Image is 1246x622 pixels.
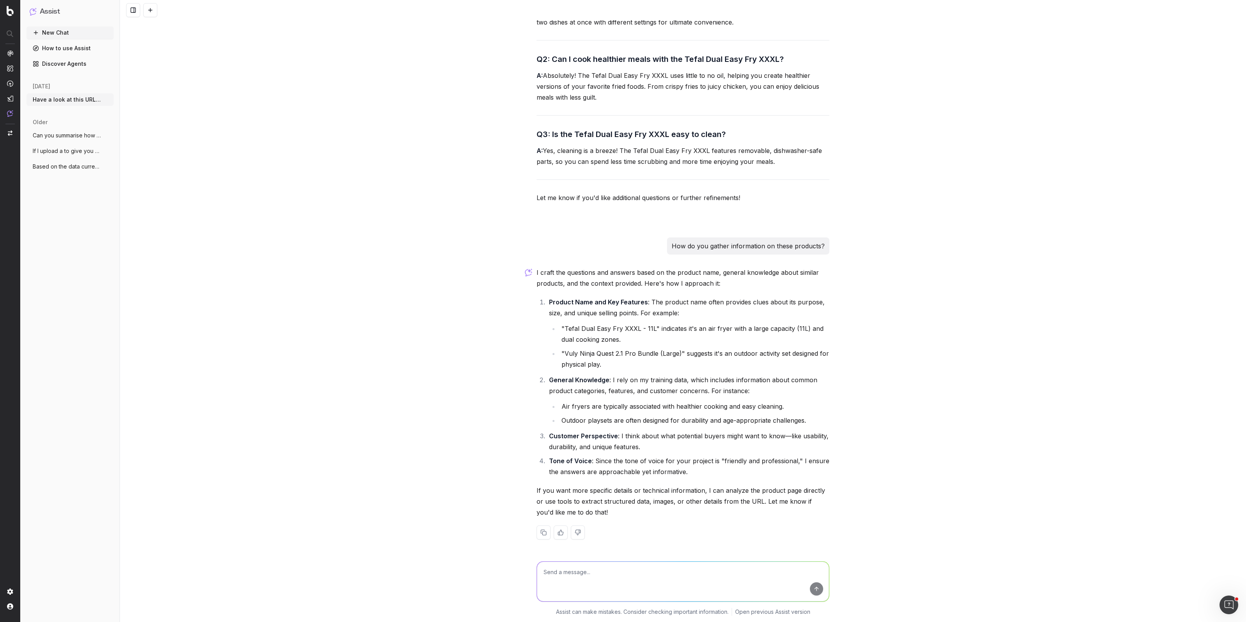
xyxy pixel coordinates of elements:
[537,128,829,141] h3: Q3: Is the Tefal Dual Easy Fry XXXL easy to clean?
[33,132,101,139] span: Can you summarise how Botify uses AI to
[33,118,48,126] span: older
[537,147,543,155] strong: A:
[559,401,829,412] li: Air fryers are typically associated with healthier cooking and easy cleaning.
[549,376,609,384] strong: General Knowledge
[7,95,13,102] img: Studio
[30,6,111,17] button: Assist
[33,96,101,104] span: Have a look at this URL ([URL]
[7,65,13,72] img: Intelligence
[1220,596,1238,614] iframe: Intercom live chat
[549,432,618,440] strong: Customer Perspective
[40,6,60,17] h1: Assist
[33,147,101,155] span: If I upload a to give you a list of prod
[547,297,829,370] li: : The product name often provides clues about its purpose, size, and unique selling points. For e...
[26,26,114,39] button: New Chat
[33,83,50,90] span: [DATE]
[537,70,829,103] p: Absolutely! The Tefal Dual Easy Fry XXXL uses little to no oil, helping you create healthier vers...
[7,110,13,117] img: Assist
[559,323,829,345] li: "Tefal Dual Easy Fry XXXL - 11L" indicates it's an air fryer with a large capacity (11L) and dual...
[537,192,829,203] p: Let me know if you'd like additional questions or further refinements!
[26,58,114,70] a: Discover Agents
[549,457,592,465] strong: Tone of Voice
[537,53,829,65] h3: Q2: Can I cook healthier meals with the Tefal Dual Easy Fry XXXL?
[7,589,13,595] img: Setting
[30,8,37,15] img: Assist
[26,145,114,157] button: If I upload a to give you a list of prod
[7,6,14,16] img: Botify logo
[7,603,13,610] img: My account
[26,160,114,173] button: Based on the data currently available to
[559,348,829,370] li: "Vuly Ninja Quest 2.1 Pro Bundle (Large)" suggests it's an outdoor activity set designed for phys...
[547,374,829,426] li: : I rely on my training data, which includes information about common product categories, feature...
[556,608,729,616] p: Assist can make mistakes. Consider checking important information.
[26,93,114,106] button: Have a look at this URL ([URL]
[33,163,101,170] span: Based on the data currently available to
[735,608,810,616] a: Open previous Assist version
[537,267,829,289] p: I craft the questions and answers based on the product name, general knowledge about similar prod...
[7,80,13,87] img: Activation
[537,72,543,79] strong: A:
[7,50,13,56] img: Analytics
[672,241,825,251] p: How do you gather information on these products?
[537,485,829,518] p: If you want more specific details or technical information, I can analyze the product page direct...
[547,455,829,477] li: : Since the tone of voice for your project is "friendly and professional," I ensure the answers a...
[547,430,829,452] li: : I think about what potential buyers might want to know—like usability, durability, and unique f...
[26,42,114,54] a: How to use Assist
[559,415,829,426] li: Outdoor playsets are often designed for durability and age-appropriate challenges.
[26,129,114,142] button: Can you summarise how Botify uses AI to
[537,145,829,167] p: Yes, cleaning is a breeze! The Tefal Dual Easy Fry XXXL features removable, dishwasher-safe parts...
[549,298,648,306] strong: Product Name and Key Features
[525,269,532,276] img: Botify assist logo
[8,130,12,136] img: Switch project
